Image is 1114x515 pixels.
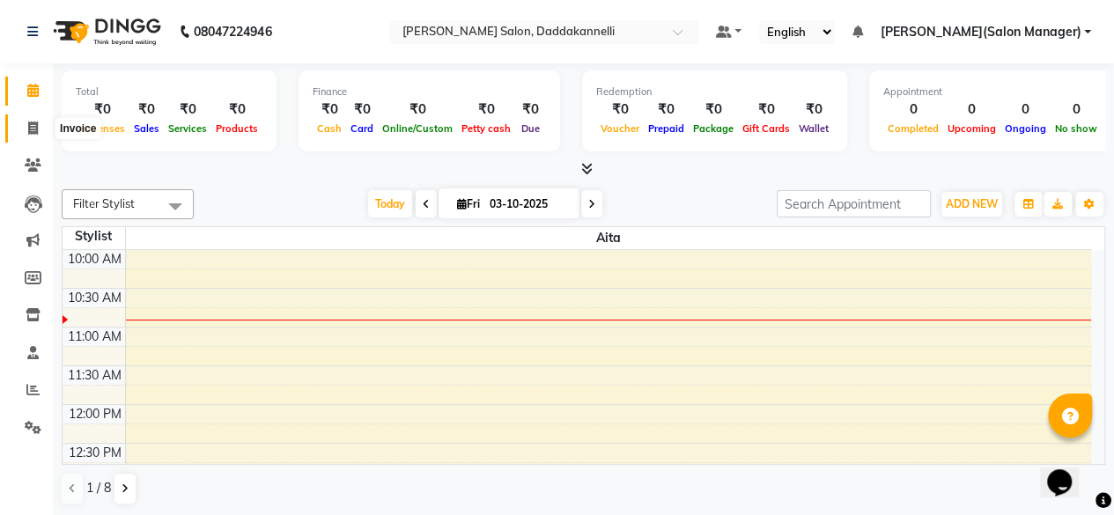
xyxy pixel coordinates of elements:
span: Package [689,122,738,135]
div: Appointment [883,85,1102,99]
span: Voucher [596,122,644,135]
div: ₹0 [211,99,262,120]
div: 12:30 PM [65,444,125,462]
span: Filter Stylist [73,196,135,210]
div: ₹0 [164,99,211,120]
div: ₹0 [596,99,644,120]
div: 11:30 AM [64,366,125,385]
div: ₹0 [346,99,378,120]
span: Sales [129,122,164,135]
div: Redemption [596,85,833,99]
div: ₹0 [457,99,515,120]
button: ADD NEW [941,192,1002,217]
iframe: chat widget [1040,445,1096,497]
div: 0 [1051,99,1102,120]
div: 0 [883,99,943,120]
img: logo [45,7,166,56]
div: 10:30 AM [64,289,125,307]
div: 11:00 AM [64,327,125,346]
div: ₹0 [313,99,346,120]
div: 0 [943,99,1000,120]
input: Search Appointment [777,190,931,217]
span: Wallet [794,122,833,135]
div: ₹0 [76,99,129,120]
div: ₹0 [129,99,164,120]
div: ₹0 [644,99,689,120]
span: Services [164,122,211,135]
div: Finance [313,85,546,99]
span: Today [368,190,412,217]
div: ₹0 [515,99,546,120]
span: Card [346,122,378,135]
input: 2025-10-03 [484,191,572,217]
span: Petty cash [457,122,515,135]
div: 10:00 AM [64,250,125,269]
span: Prepaid [644,122,689,135]
span: Ongoing [1000,122,1051,135]
div: ₹0 [689,99,738,120]
div: ₹0 [794,99,833,120]
span: [PERSON_NAME](Salon Manager) [880,23,1081,41]
span: No show [1051,122,1102,135]
span: 1 / 8 [86,479,111,497]
span: ADD NEW [946,197,998,210]
div: ₹0 [738,99,794,120]
span: Completed [883,122,943,135]
span: Online/Custom [378,122,457,135]
span: Gift Cards [738,122,794,135]
div: 12:00 PM [65,405,125,423]
b: 08047224946 [194,7,271,56]
span: aita [126,227,1092,249]
div: ₹0 [378,99,457,120]
div: Invoice [55,118,100,139]
div: 0 [1000,99,1051,120]
span: Cash [313,122,346,135]
span: Due [517,122,544,135]
div: Total [76,85,262,99]
span: Upcoming [943,122,1000,135]
span: Fri [453,197,484,210]
span: Products [211,122,262,135]
div: Stylist [63,227,125,246]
